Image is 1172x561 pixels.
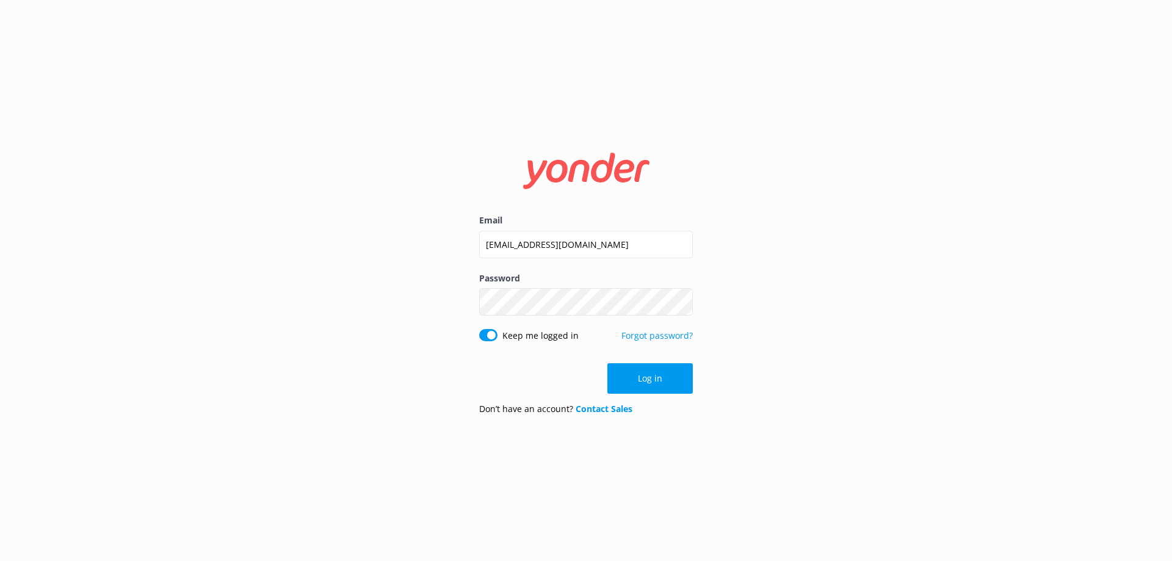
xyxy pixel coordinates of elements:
a: Contact Sales [576,403,632,414]
input: user@emailaddress.com [479,231,693,258]
label: Keep me logged in [502,329,579,342]
p: Don’t have an account? [479,402,632,416]
label: Email [479,214,693,227]
button: Show password [668,290,693,314]
button: Log in [607,363,693,394]
a: Forgot password? [621,330,693,341]
label: Password [479,272,693,285]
